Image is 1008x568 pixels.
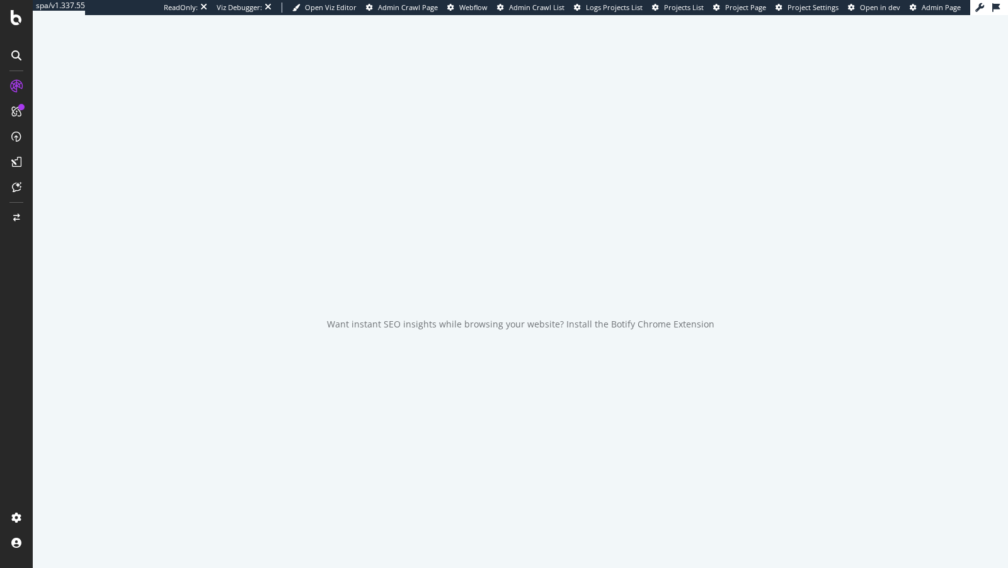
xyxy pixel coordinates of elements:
[459,3,488,12] span: Webflow
[652,3,704,13] a: Projects List
[305,3,357,12] span: Open Viz Editor
[378,3,438,12] span: Admin Crawl Page
[848,3,900,13] a: Open in dev
[497,3,564,13] a: Admin Crawl List
[509,3,564,12] span: Admin Crawl List
[475,253,566,298] div: animation
[664,3,704,12] span: Projects List
[217,3,262,13] div: Viz Debugger:
[327,318,714,331] div: Want instant SEO insights while browsing your website? Install the Botify Chrome Extension
[910,3,961,13] a: Admin Page
[586,3,643,12] span: Logs Projects List
[164,3,198,13] div: ReadOnly:
[860,3,900,12] span: Open in dev
[725,3,766,12] span: Project Page
[366,3,438,13] a: Admin Crawl Page
[922,3,961,12] span: Admin Page
[713,3,766,13] a: Project Page
[787,3,839,12] span: Project Settings
[292,3,357,13] a: Open Viz Editor
[776,3,839,13] a: Project Settings
[574,3,643,13] a: Logs Projects List
[447,3,488,13] a: Webflow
